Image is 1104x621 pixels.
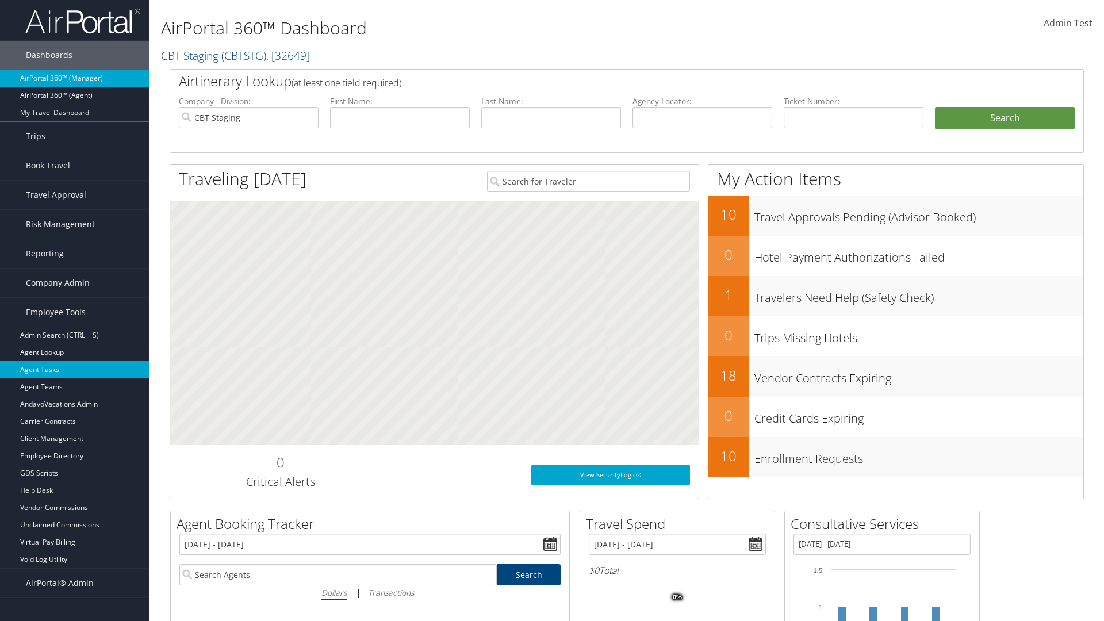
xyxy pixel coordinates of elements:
span: Dashboards [26,41,72,70]
h1: Traveling [DATE] [179,167,306,191]
h2: Airtinerary Lookup [179,71,999,91]
a: 1Travelers Need Help (Safety Check) [708,276,1083,316]
tspan: 1.5 [814,567,822,574]
label: Last Name: [481,95,621,107]
h1: AirPortal 360™ Dashboard [161,16,782,40]
div: | [179,585,561,600]
h3: Credit Cards Expiring [754,405,1083,427]
span: AirPortal® Admin [26,569,94,597]
h3: Critical Alerts [179,474,382,490]
h6: Total [589,564,766,577]
button: Search [935,107,1075,130]
a: 10Travel Approvals Pending (Advisor Booked) [708,195,1083,236]
span: Travel Approval [26,181,86,209]
span: Employee Tools [26,298,86,327]
label: Agency Locator: [632,95,772,107]
h3: Trips Missing Hotels [754,324,1083,346]
h3: Enrollment Requests [754,445,1083,467]
span: Admin Test [1044,17,1092,29]
i: Transactions [368,587,414,598]
h2: 0 [179,453,382,472]
input: Search for Traveler [487,171,690,192]
h2: Consultative Services [791,514,979,534]
h2: 10 [708,446,749,466]
span: Company Admin [26,269,90,297]
a: Admin Test [1044,6,1092,41]
h3: Travelers Need Help (Safety Check) [754,284,1083,306]
span: Risk Management [26,210,95,239]
h2: 0 [708,325,749,345]
tspan: 1 [819,604,822,611]
img: airportal-logo.png [25,7,140,34]
h1: My Action Items [708,167,1083,191]
span: Trips [26,122,45,151]
a: CBT Staging [161,48,310,63]
h2: 1 [708,285,749,305]
a: 10Enrollment Requests [708,437,1083,477]
input: Search Agents [179,564,497,585]
h3: Vendor Contracts Expiring [754,365,1083,386]
h2: 0 [708,406,749,425]
h2: 0 [708,245,749,264]
i: Dollars [321,587,347,598]
h2: Agent Booking Tracker [177,514,569,534]
h3: Travel Approvals Pending (Advisor Booked) [754,204,1083,225]
span: Reporting [26,239,64,268]
h2: 18 [708,366,749,385]
label: First Name: [330,95,470,107]
h3: Hotel Payment Authorizations Failed [754,244,1083,266]
tspan: 0% [673,594,682,601]
a: 18Vendor Contracts Expiring [708,356,1083,397]
span: $0 [589,564,599,577]
span: ( CBTSTG ) [221,48,266,63]
h2: 10 [708,205,749,224]
label: Ticket Number: [784,95,923,107]
span: Book Travel [26,151,70,180]
a: 0Hotel Payment Authorizations Failed [708,236,1083,276]
a: 0Trips Missing Hotels [708,316,1083,356]
span: , [ 32649 ] [266,48,310,63]
h2: Travel Spend [586,514,775,534]
span: (at least one field required) [292,76,401,89]
a: Search [497,564,561,585]
label: Company - Division: [179,95,319,107]
a: 0Credit Cards Expiring [708,397,1083,437]
a: View SecurityLogic® [531,465,690,485]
